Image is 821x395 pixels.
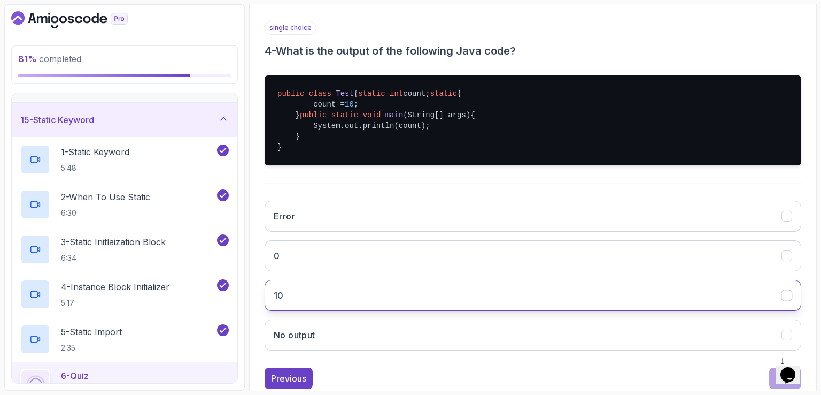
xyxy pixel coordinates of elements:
p: 6:34 [61,253,166,263]
button: 4-Instance Block Initializer5:17 [20,279,229,309]
button: Previous [265,368,313,389]
div: Next [776,372,795,385]
button: 5-Static Import2:35 [20,324,229,354]
p: 6:30 [61,208,150,218]
h3: 10 [274,289,284,302]
button: No output [265,320,801,351]
h3: Error [274,210,295,223]
button: 10 [265,280,801,311]
p: 3 - Static Initlaization Block [61,236,166,248]
span: class [309,89,331,98]
p: 5:48 [61,163,129,173]
span: completed [18,54,81,64]
button: 1-Static Keyword5:48 [20,145,229,174]
button: 15-Static Keyword [12,103,237,137]
button: Next [769,368,801,389]
p: 5 - Static Import [61,325,122,338]
span: static [358,89,385,98]
span: 81 % [18,54,37,64]
p: 2 - When To Use Static [61,191,150,203]
span: 10 [345,100,354,109]
h3: 15 - Static Keyword [20,113,94,126]
p: 1 - Static Keyword [61,146,129,158]
h3: 0 [274,249,280,262]
button: 0 [265,240,801,271]
a: Dashboard [11,11,152,28]
pre: { count; { count = ; } { System.out.println(count); } } [265,75,801,165]
span: static [430,89,457,98]
h3: 4 - What is the output of the following Java code? [265,43,801,58]
span: public [300,111,327,119]
iframe: chat widget [776,352,810,384]
span: static [331,111,358,119]
div: Previous [271,372,306,385]
span: (String[] args) [403,111,470,119]
p: 5:17 [61,298,169,308]
p: 4 - Instance Block Initializer [61,280,169,293]
button: 2-When To Use Static6:30 [20,189,229,219]
p: 6 - Quiz [61,369,89,382]
p: 2:35 [61,343,122,353]
span: Test [336,89,354,98]
span: void [363,111,381,119]
p: single choice [265,21,316,35]
span: int [390,89,403,98]
span: main [385,111,404,119]
h3: No output [274,329,315,341]
button: 3-Static Initlaization Block6:34 [20,234,229,264]
button: Error [265,201,801,232]
span: public [277,89,304,98]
